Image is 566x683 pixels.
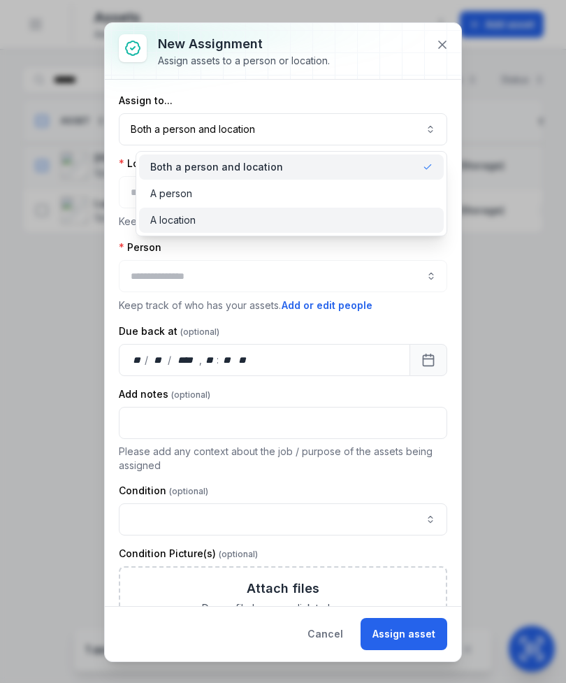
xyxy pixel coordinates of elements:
[150,187,192,201] span: A person
[119,113,447,145] button: Both a person and location
[119,547,258,561] label: Condition Picture(s)
[150,160,283,174] span: Both a person and location
[247,579,319,598] h3: Attach files
[119,484,208,498] label: Condition
[119,445,447,473] p: Please add any context about the job / purpose of the assets being assigned
[119,387,210,401] label: Add notes
[150,213,196,227] span: A location
[136,151,448,236] div: Both a person and location
[202,601,365,615] span: Drag a file here, or click to browse.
